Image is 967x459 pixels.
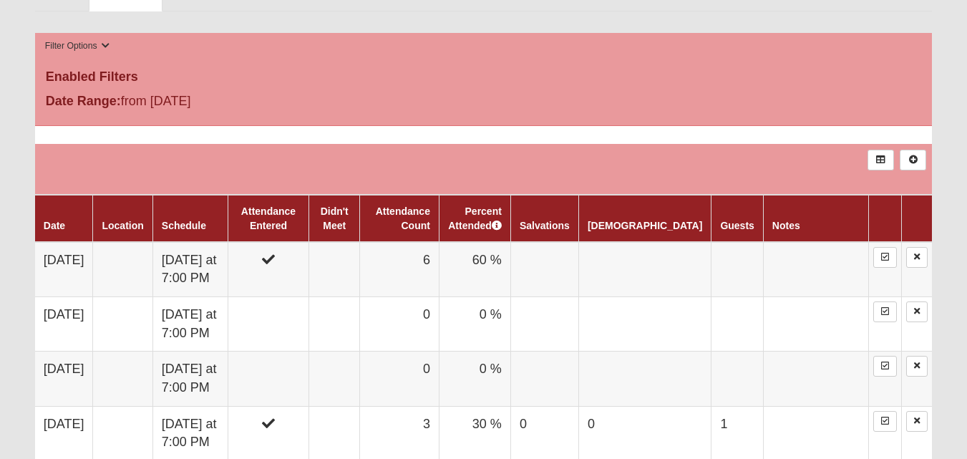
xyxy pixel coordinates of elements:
[772,220,800,231] a: Notes
[873,411,897,432] a: Enter Attendance
[152,242,228,297] td: [DATE] at 7:00 PM
[578,195,711,242] th: [DEMOGRAPHIC_DATA]
[360,352,439,406] td: 0
[376,206,430,231] a: Attendance Count
[906,411,928,432] a: Delete
[448,206,502,231] a: Percent Attended
[360,242,439,297] td: 6
[35,92,334,115] div: from [DATE]
[900,150,926,170] a: Alt+N
[321,206,349,231] a: Didn't Meet
[906,301,928,322] a: Delete
[906,247,928,268] a: Delete
[868,150,894,170] a: Export to Excel
[152,352,228,406] td: [DATE] at 7:00 PM
[152,296,228,351] td: [DATE] at 7:00 PM
[44,220,65,231] a: Date
[873,247,897,268] a: Enter Attendance
[35,242,93,297] td: [DATE]
[873,356,897,377] a: Enter Attendance
[873,301,897,322] a: Enter Attendance
[41,39,115,54] button: Filter Options
[35,296,93,351] td: [DATE]
[906,356,928,377] a: Delete
[162,220,206,231] a: Schedule
[46,92,121,111] label: Date Range:
[241,206,296,231] a: Attendance Entered
[439,352,510,406] td: 0 %
[102,220,143,231] a: Location
[439,296,510,351] td: 0 %
[35,352,93,406] td: [DATE]
[46,69,921,85] h4: Enabled Filters
[510,195,578,242] th: Salvations
[439,242,510,297] td: 60 %
[711,195,763,242] th: Guests
[360,296,439,351] td: 0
